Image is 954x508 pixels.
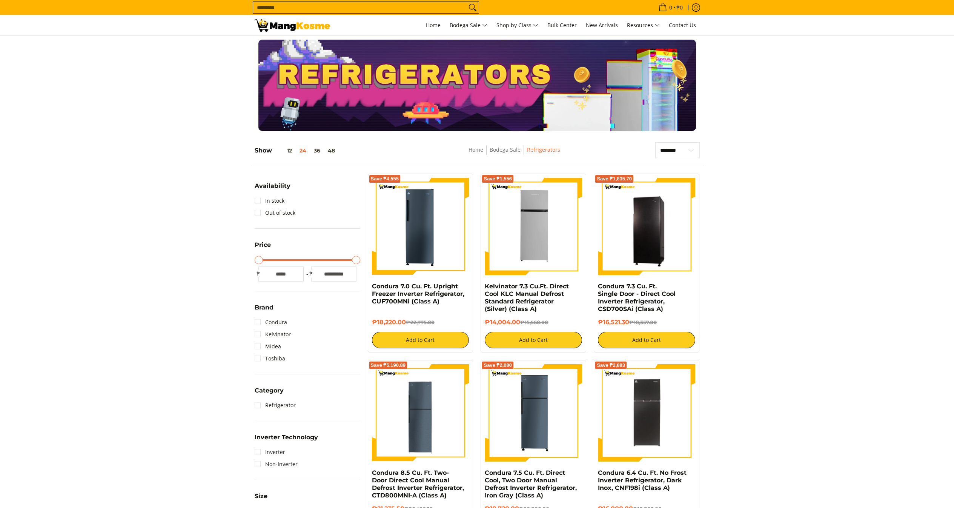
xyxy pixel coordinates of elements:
a: Condura 7.5 Cu. Ft. Direct Cool, Two Door Manual Defrost Inverter Refrigerator, Iron Gray (Class A) [485,469,577,499]
img: Condura 7.0 Cu. Ft. Upright Freezer Inverter Refrigerator, CUF700MNi (Class A) [372,178,469,275]
span: Save ₱1,835.70 [597,177,632,181]
a: Condura [255,316,287,328]
span: Category [255,388,284,394]
span: Save ₱2,080 [484,363,512,368]
a: Out of stock [255,207,295,219]
span: ₱ [307,270,315,277]
span: Bodega Sale [450,21,487,30]
span: Contact Us [669,22,696,29]
summary: Open [255,493,267,505]
a: Bulk Center [544,15,581,35]
span: Shop by Class [496,21,538,30]
a: Refrigerators [527,146,560,153]
img: condura-direct-cool-7.5-cubic-feet-2-door-manual-defrost-inverter-ref-iron-gray-full-view-mang-kosme [485,364,582,462]
button: 24 [296,148,310,154]
a: Midea [255,340,281,353]
button: Add to Cart [372,332,469,348]
a: Kelvinator 7.3 Cu.Ft. Direct Cool KLC Manual Defrost Standard Refrigerator (Silver) (Class A) [485,283,569,312]
span: Resources [627,21,660,30]
a: Home [422,15,444,35]
summary: Open [255,242,271,254]
h5: Show [255,147,339,154]
summary: Open [255,388,284,399]
a: Condura 7.0 Cu. Ft. Upright Freezer Inverter Refrigerator, CUF700MNi (Class A) [372,283,464,305]
span: Bulk Center [547,22,577,29]
img: Kelvinator 7.3 Cu.Ft. Direct Cool KLC Manual Defrost Standard Refrigerator (Silver) (Class A) [485,178,582,275]
button: Add to Cart [485,332,582,348]
span: ₱0 [675,5,684,10]
img: Condura 8.5 Cu. Ft. Two-Door Direct Cool Manual Defrost Inverter Refrigerator, CTD800MNI-A (Class A) [372,364,469,462]
button: 48 [324,148,339,154]
span: Save ₱4,555 [371,177,399,181]
span: • [656,3,685,12]
img: Condura 7.3 Cu. Ft. Single Door - Direct Cool Inverter Refrigerator, CSD700SAi (Class A) [598,179,695,274]
h6: ₱14,004.00 [485,319,582,326]
a: Resources [623,15,664,35]
span: Brand [255,305,273,311]
a: Kelvinator [255,328,291,340]
del: ₱15,560.00 [520,319,548,325]
a: Condura 6.4 Cu. Ft. No Frost Inverter Refrigerator, Dark Inox, CNF198i (Class A) [598,469,687,491]
img: Condura 6.4 Cu. Ft. No Frost Inverter Refrigerator, Dark Inox, CNF198i (Class A) [598,364,695,462]
h6: ₱18,220.00 [372,319,469,326]
button: 36 [310,148,324,154]
a: Bodega Sale [490,146,521,153]
span: New Arrivals [586,22,618,29]
span: Inverter Technology [255,434,318,440]
a: Shop by Class [493,15,542,35]
span: Save ₱5,190.89 [371,363,406,368]
span: Price [255,242,271,248]
span: Size [255,493,267,499]
span: Save ₱2,883 [597,363,625,368]
a: Home [469,146,483,153]
button: 12 [272,148,296,154]
a: Non-Inverter [255,458,298,470]
summary: Open [255,183,290,195]
span: Availability [255,183,290,189]
a: In stock [255,195,284,207]
summary: Open [255,305,273,316]
span: Home [426,22,441,29]
summary: Open [255,434,318,446]
span: 0 [668,5,673,10]
del: ₱22,775.00 [406,319,435,325]
a: Toshiba [255,353,285,365]
img: Bodega Sale Refrigerator l Mang Kosme: Home Appliances Warehouse Sale [255,19,330,32]
a: Contact Us [665,15,700,35]
span: Save ₱1,556 [484,177,512,181]
h6: ₱16,521.30 [598,319,695,326]
button: Search [467,2,479,13]
a: Condura 7.3 Cu. Ft. Single Door - Direct Cool Inverter Refrigerator, CSD700SAi (Class A) [598,283,676,312]
a: Refrigerator [255,399,296,411]
a: New Arrivals [582,15,622,35]
button: Add to Cart [598,332,695,348]
del: ₱18,357.00 [629,319,657,325]
a: Inverter [255,446,285,458]
span: ₱ [255,270,262,277]
a: Condura 8.5 Cu. Ft. Two-Door Direct Cool Manual Defrost Inverter Refrigerator, CTD800MNI-A (Class A) [372,469,464,499]
a: Bodega Sale [446,15,491,35]
nav: Main Menu [338,15,700,35]
nav: Breadcrumbs [413,145,615,162]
